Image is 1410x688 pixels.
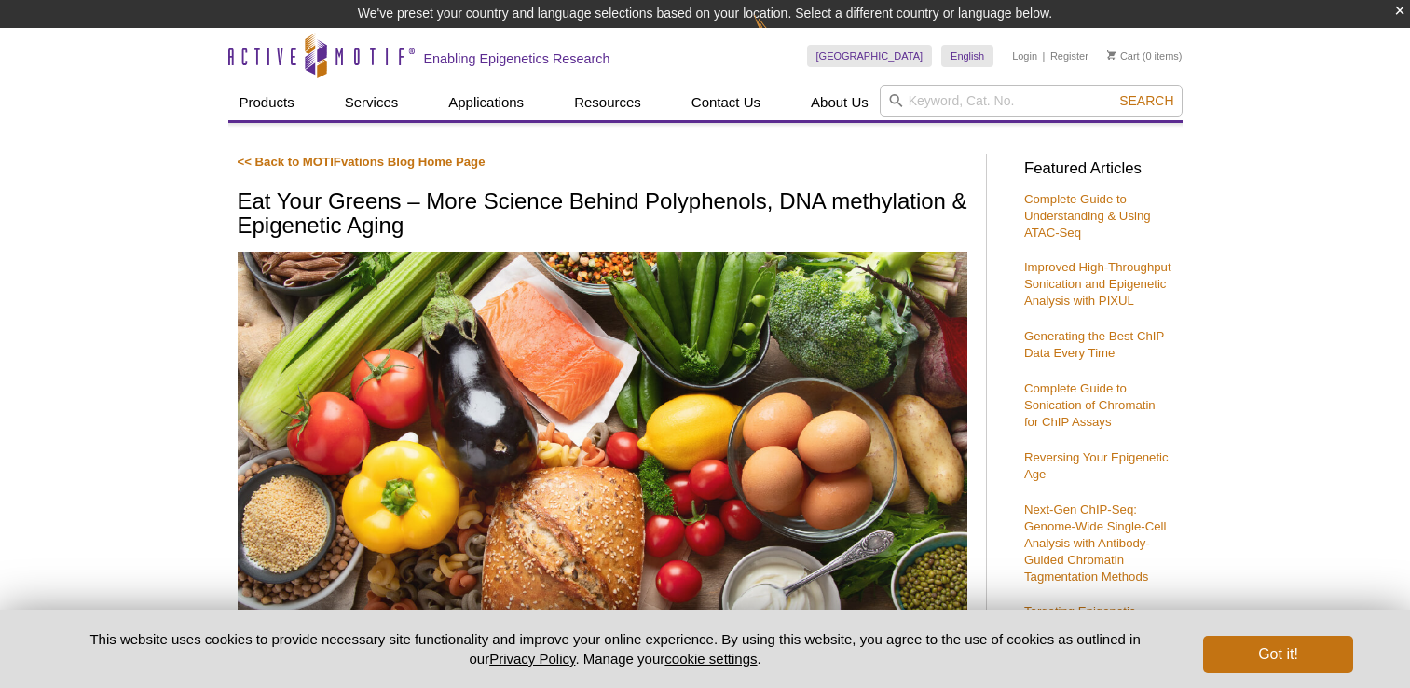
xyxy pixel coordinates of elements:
img: Your Cart [1107,50,1116,60]
a: Next-Gen ChIP-Seq: Genome-Wide Single-Cell Analysis with Antibody-Guided Chromatin Tagmentation M... [1024,502,1166,584]
a: Targeting Epigenetic Enzymes for Drug Discovery & Development [1024,604,1166,652]
a: Privacy Policy [489,651,575,667]
a: Contact Us [680,85,772,120]
img: A table spread with vegetables and various food. [238,252,967,617]
h3: Featured Articles [1024,161,1173,177]
li: (0 items) [1107,45,1183,67]
a: Register [1050,49,1088,62]
button: Search [1114,92,1179,109]
a: English [941,45,993,67]
a: Complete Guide to Understanding & Using ATAC-Seq [1024,192,1151,240]
img: Change Here [754,14,803,58]
li: | [1043,45,1046,67]
button: cookie settings [664,651,757,667]
a: Products [228,85,306,120]
a: Reversing Your Epigenetic Age [1024,450,1169,481]
a: Cart [1107,49,1140,62]
a: Improved High-Throughput Sonication and Epigenetic Analysis with PIXUL [1024,260,1171,308]
p: This website uses cookies to provide necessary site functionality and improve your online experie... [58,629,1173,668]
a: << Back to MOTIFvations Blog Home Page [238,155,486,169]
a: Services [334,85,410,120]
button: Got it! [1203,636,1352,673]
input: Keyword, Cat. No. [880,85,1183,117]
a: Resources [563,85,652,120]
a: Generating the Best ChIP Data Every Time [1024,329,1164,360]
a: Login [1012,49,1037,62]
a: About Us [800,85,880,120]
a: Applications [437,85,535,120]
h2: Enabling Epigenetics Research [424,50,610,67]
a: Complete Guide to Sonication of Chromatin for ChIP Assays [1024,381,1156,429]
h1: Eat Your Greens – More Science Behind Polyphenols, DNA methylation & Epigenetic Aging [238,189,967,241]
a: [GEOGRAPHIC_DATA] [807,45,933,67]
span: Search [1119,93,1173,108]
